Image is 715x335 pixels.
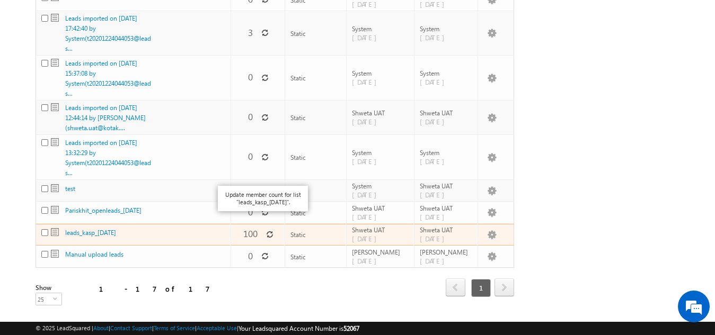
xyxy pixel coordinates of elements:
[248,250,253,262] span: 0
[420,109,473,117] span: Shweta UAT
[248,206,253,218] span: 0
[65,206,142,214] a: Pariskhit_openleads_[DATE]
[420,69,473,77] span: System
[352,226,409,234] span: Shweta UAT
[93,324,109,331] a: About
[290,231,306,239] span: Static
[51,103,59,111] span: Static
[343,324,359,332] span: 52067
[36,283,59,293] div: Show
[352,256,382,265] span: [DATE]
[65,104,146,132] a: Leads imported on [DATE] 12:44:14 by [PERSON_NAME](shweta.uat@kotak....
[420,182,473,190] span: Shweta UAT
[290,74,306,82] span: Static
[352,69,409,77] span: System
[223,191,303,206] p: Update member count for list "leads_kasp_[DATE]".
[290,209,306,217] span: Static
[420,157,450,166] span: [DATE]
[65,229,116,237] a: leads_kasp_[DATE]
[352,212,382,221] span: [DATE]
[420,234,450,243] span: [DATE]
[248,26,253,39] span: 3
[174,5,199,31] div: Minimize live chat window
[243,228,258,240] span: 100
[420,248,473,256] span: [PERSON_NAME]
[51,138,59,146] span: Static
[471,279,491,297] span: 1
[110,324,152,331] a: Contact Support
[352,248,409,256] span: [PERSON_NAME]
[51,206,59,214] span: Static
[420,117,450,126] span: [DATE]
[51,59,59,67] span: Static
[495,278,514,296] span: next
[239,324,359,332] span: Your Leadsquared Account Number is
[248,111,253,123] span: 0
[420,149,473,157] span: System
[154,324,195,331] a: Terms of Service
[99,283,210,295] div: 1 - 17 of 17
[420,25,473,33] span: System
[446,278,465,296] span: prev
[352,33,382,42] span: [DATE]
[352,109,409,117] span: Shweta UAT
[51,14,59,22] span: Static
[14,98,193,251] textarea: Type your message and hit 'Enter'
[352,234,382,243] span: [DATE]
[55,56,178,69] div: Chat with us now
[290,114,306,122] span: Static
[352,157,382,166] span: [DATE]
[65,250,123,258] a: Manual upload leads
[290,153,306,161] span: Static
[420,33,450,42] span: [DATE]
[352,204,409,212] span: Shweta UAT
[352,25,409,33] span: System
[352,190,382,199] span: [DATE]
[53,296,61,301] span: select
[144,260,192,274] em: Start Chat
[420,212,450,221] span: [DATE]
[51,250,59,258] span: Static
[352,182,409,190] span: System
[248,150,253,162] span: 0
[352,77,382,86] span: [DATE]
[18,56,45,69] img: d_60004797649_company_0_60004797649
[420,77,450,86] span: [DATE]
[446,279,465,296] a: prev
[495,279,514,296] a: next
[352,149,409,157] span: System
[248,71,253,83] span: 0
[51,184,59,192] span: Static
[290,30,306,38] span: Static
[290,253,306,261] span: Static
[420,226,473,234] span: Shweta UAT
[352,117,382,126] span: [DATE]
[36,323,359,333] span: © 2025 LeadSquared | | | | |
[65,14,151,52] a: Leads imported on [DATE] 17:42:40 by System(t20201224044053@leads...
[197,324,237,331] a: Acceptable Use
[51,228,59,236] span: Static
[65,59,151,97] a: Leads imported on [DATE] 15:37:08 by System(t20201224044053@leads...
[420,256,450,265] span: [DATE]
[65,139,151,177] a: Leads imported on [DATE] 13:32:29 by System(t20201224044053@leads...
[65,185,75,193] a: test
[36,293,53,305] span: 25
[420,190,450,199] span: [DATE]
[420,204,473,212] span: Shweta UAT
